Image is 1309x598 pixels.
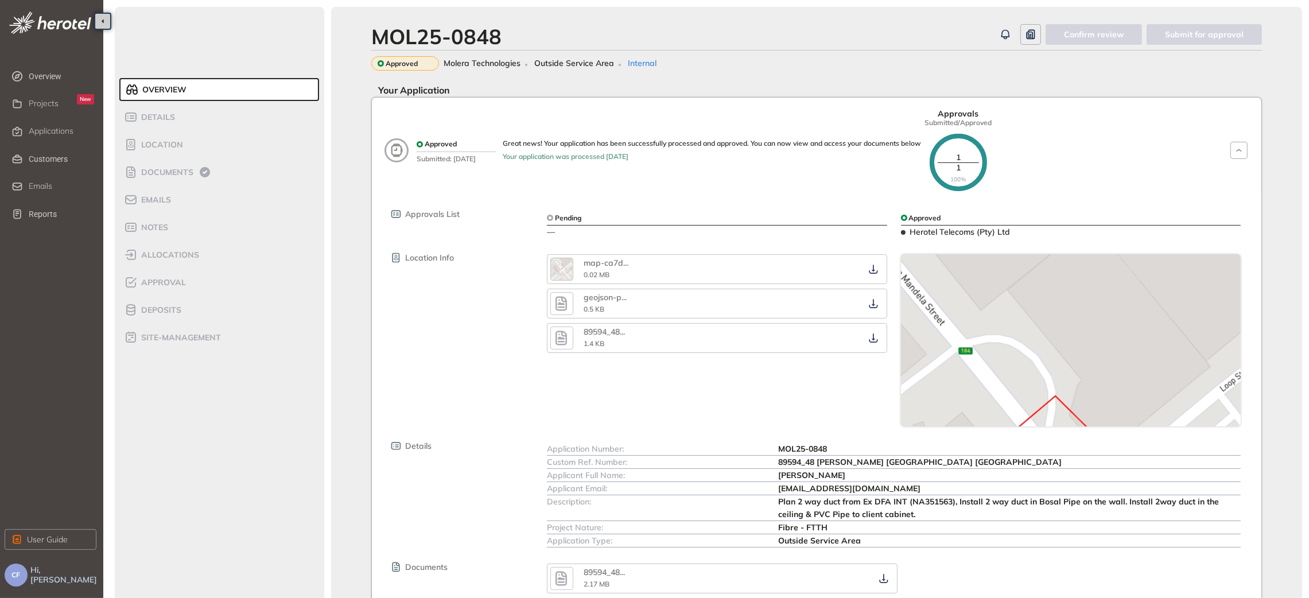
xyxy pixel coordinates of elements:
[29,181,52,191] span: Emails
[555,214,581,222] span: Pending
[371,24,502,49] div: MOL25-0848
[5,564,28,587] button: CF
[138,305,181,315] span: Deposits
[620,327,625,337] span: ...
[138,333,221,343] span: site-management
[405,253,454,263] span: Location Info
[29,65,94,88] span: Overview
[138,168,193,177] span: Documents
[547,444,624,454] span: Application Number:
[925,119,992,127] span: Submitted/Approved
[77,94,94,104] div: New
[584,580,609,588] span: 2.17 MB
[9,11,91,34] img: logo
[30,565,99,585] span: Hi, [PERSON_NAME]
[139,85,187,95] span: Overview
[547,496,591,507] span: Description:
[628,59,657,68] span: Internal
[584,258,630,268] div: map-ca7d89d8.png
[547,457,627,467] span: Custom Ref. Number:
[547,535,612,546] span: Application Type:
[27,533,68,546] span: User Guide
[405,441,432,451] span: Details
[405,562,448,572] span: Documents
[138,278,186,288] span: Approval
[417,152,496,163] span: Submitted: [DATE]
[371,84,450,96] span: Your Application
[405,209,460,219] span: Approvals List
[29,147,94,170] span: Customers
[138,250,199,260] span: allocations
[138,112,175,122] span: Details
[584,292,622,302] span: geojson-p
[778,470,845,480] span: [PERSON_NAME]
[620,567,625,577] span: ...
[138,195,171,205] span: Emails
[909,214,941,222] span: Approved
[584,568,630,577] div: 89594_48 Nelson Mandela St Rustenberg Johannesburg.pdf
[29,99,59,108] span: Projects
[778,444,827,454] span: MOL25-0848
[778,522,828,533] span: Fibre - FTTH
[584,258,623,268] span: map-ca7d
[584,293,630,302] div: geojson-project-35f09a91-7716-4b21-86ed-e8f370bdddcf.geojson
[950,176,966,183] span: 100%
[584,339,604,348] span: 1.4 KB
[938,109,978,119] span: Approvals
[534,59,614,68] span: Outside Service Area
[386,60,418,68] span: Approved
[778,483,920,494] span: [EMAIL_ADDRESS][DOMAIN_NAME]
[138,140,183,150] span: Location
[584,567,620,577] span: 89594_48
[12,571,21,579] span: CF
[547,470,625,480] span: Applicant Full Name:
[444,59,521,68] span: Molera Technologies
[503,139,921,147] div: Great news! Your application has been successfully processed and approved. You can now view and a...
[778,496,1219,519] span: Plan 2 way duct from Ex DFA INT (NA351563), Install 2 way duct in Bosal Pipe on the wall. Install...
[778,457,1062,467] span: 89594_48 [PERSON_NAME] [GEOGRAPHIC_DATA] [GEOGRAPHIC_DATA]
[503,153,921,161] div: Your application was processed [DATE]
[5,529,96,550] button: User Guide
[584,327,630,337] div: 89594_48 Nelson Mandela St Rustenberg Johannesburg.kml
[547,227,555,237] span: —
[138,223,168,232] span: Notes
[584,270,609,279] span: 0.02 MB
[584,327,620,337] span: 89594_48
[547,522,603,533] span: Project Nature:
[910,227,1011,237] span: Herotel Telecoms (Pty) Ltd
[584,305,604,313] span: 0.5 KB
[29,126,73,136] span: Applications
[622,292,627,302] span: ...
[425,140,457,148] span: Approved
[29,203,94,226] span: Reports
[623,258,628,268] span: ...
[547,483,607,494] span: Applicant Email:
[778,535,861,546] span: Outside Service Area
